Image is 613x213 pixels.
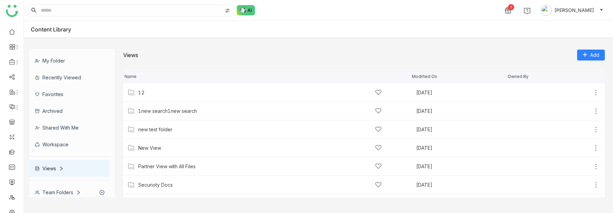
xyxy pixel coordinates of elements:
button: Add [577,50,605,61]
a: Securioty Docs [138,182,173,188]
span: Add [590,51,599,59]
div: Content Library [31,26,81,33]
div: Views [35,165,64,171]
div: [DATE] [416,146,505,150]
a: Partner View with All Files [138,164,196,169]
div: [DATE] [416,127,505,132]
span: Name [125,74,136,79]
div: Archived [29,103,110,119]
a: new test folder [138,127,172,132]
img: help.svg [524,8,531,14]
img: search-type.svg [225,8,230,13]
div: Workspace [29,136,110,153]
div: Favorites [29,86,110,103]
a: 1new search1new search [138,108,197,114]
div: [DATE] [416,90,505,95]
div: Team Folders [35,189,81,195]
img: View [128,108,135,115]
a: New View [138,145,161,151]
span: Owned By [508,74,529,79]
div: [DATE] [416,183,505,187]
img: View [128,89,135,96]
img: avatar [541,5,552,16]
img: View [128,126,135,133]
div: Views [123,52,138,58]
span: Modified On [412,74,437,79]
button: [PERSON_NAME] [539,5,605,16]
a: 12 [138,90,145,95]
img: View [128,163,135,170]
div: 1 [508,4,514,10]
div: [DATE] [416,109,505,114]
div: [DATE] [416,164,505,169]
div: Recently Viewed [29,69,110,86]
span: [PERSON_NAME] [555,6,594,14]
div: My Folder [29,52,110,69]
img: ask-buddy-normal.svg [237,5,255,15]
img: View [128,145,135,151]
img: View [128,182,135,188]
img: logo [6,5,18,17]
div: Shared with me [29,119,110,136]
